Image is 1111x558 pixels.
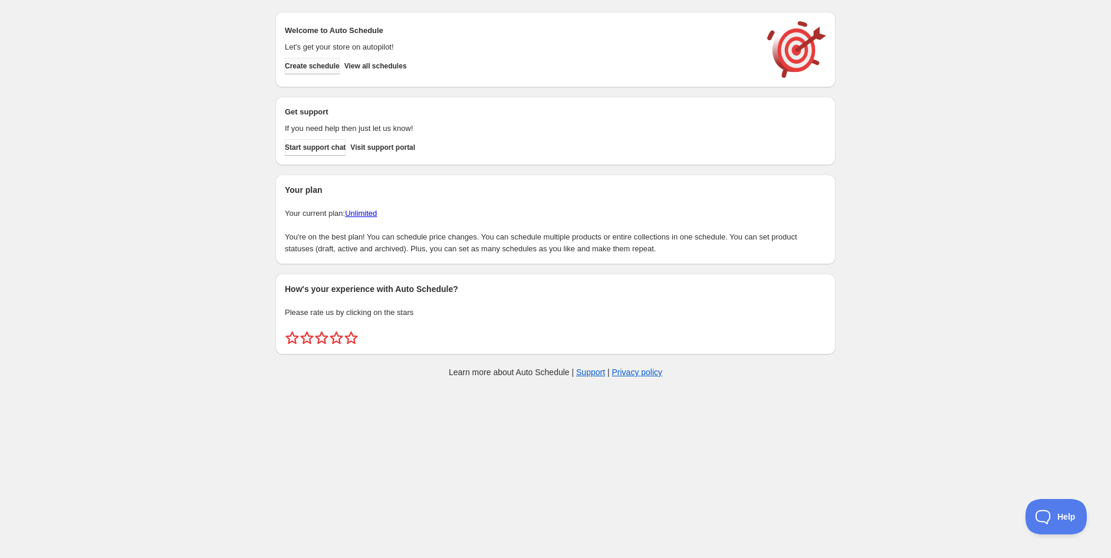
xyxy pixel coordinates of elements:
[285,143,346,152] span: Start support chat
[285,231,826,255] p: You're on the best plan! You can schedule price changes. You can schedule multiple products or en...
[344,58,407,74] button: View all schedules
[285,123,755,134] p: If you need help then just let us know!
[612,367,663,377] a: Privacy policy
[285,61,340,71] span: Create schedule
[344,61,407,71] span: View all schedules
[576,367,605,377] a: Support
[285,307,826,319] p: Please rate us by clicking on the stars
[449,366,662,378] p: Learn more about Auto Schedule | |
[285,106,755,118] h2: Get support
[285,58,340,74] button: Create schedule
[285,184,826,196] h2: Your plan
[1025,499,1087,534] iframe: Toggle Customer Support
[345,209,377,218] a: Unlimited
[285,139,346,156] a: Start support chat
[285,283,826,295] h2: How's your experience with Auto Schedule?
[350,143,415,152] span: Visit support portal
[285,41,755,53] p: Let's get your store on autopilot!
[285,25,755,37] h2: Welcome to Auto Schedule
[350,139,415,156] a: Visit support portal
[285,208,826,219] p: Your current plan:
